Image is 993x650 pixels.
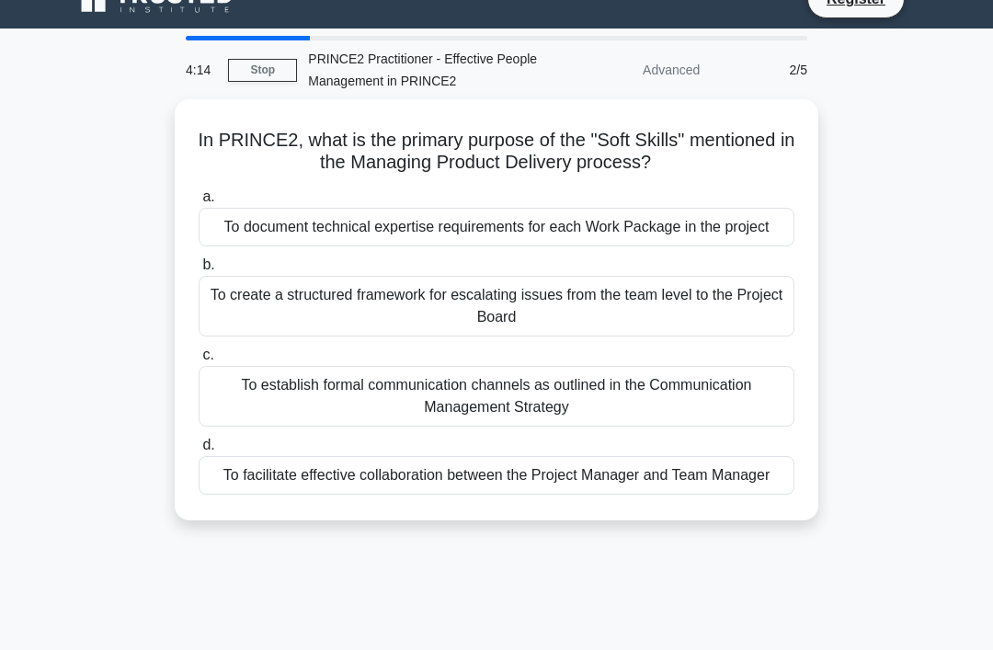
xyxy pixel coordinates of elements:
[228,59,297,82] a: Stop
[175,51,228,88] div: 4:14
[297,40,550,99] div: PRINCE2 Practitioner - Effective People Management in PRINCE2
[202,257,214,272] span: b.
[199,456,794,495] div: To facilitate effective collaboration between the Project Manager and Team Manager
[202,347,213,362] span: c.
[550,51,711,88] div: Advanced
[199,208,794,246] div: To document technical expertise requirements for each Work Package in the project
[197,129,796,175] h5: In PRINCE2, what is the primary purpose of the "Soft Skills" mentioned in the Managing Product De...
[202,188,214,204] span: a.
[202,437,214,452] span: d.
[711,51,818,88] div: 2/5
[199,276,794,336] div: To create a structured framework for escalating issues from the team level to the Project Board
[199,366,794,427] div: To establish formal communication channels as outlined in the Communication Management Strategy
